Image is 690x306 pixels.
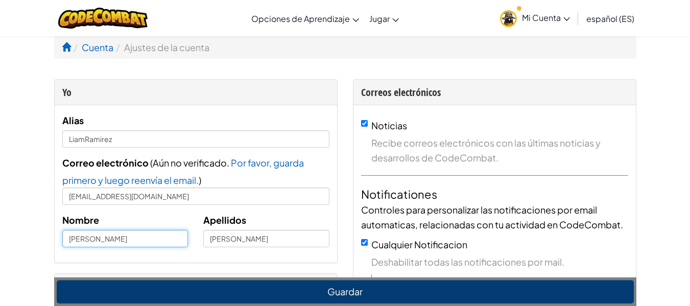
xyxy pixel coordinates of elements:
span: Mi Cuenta [522,12,570,23]
span: Correo electrónico [62,157,149,169]
a: español (ES) [581,5,639,32]
button: Guardar [57,280,634,303]
span: ) [199,174,201,186]
span: Recibe correos electrónicos con las últimas noticias y desarrollos de CodeCombat. [371,135,628,165]
span: Aún no verificado. [153,157,231,169]
span: Jugar [369,13,390,24]
a: Cuenta [82,41,113,53]
label: Nombre [62,213,99,227]
span: Opciones de Aprendizaje [251,13,350,24]
span: español (ES) [586,13,634,24]
a: Opciones de Aprendizaje [246,5,364,32]
label: Cualquier Notificacion [371,239,467,250]
img: CodeCombat logo [58,8,148,29]
span: Controles para personalizar las notificaciones por email automaticas, relacionadas con tu activid... [361,204,623,230]
a: Jugar [364,5,404,32]
img: avatar [500,10,517,27]
div: Correos electrónicos [361,85,628,100]
div: Yo [62,85,329,100]
label: Noticias [371,120,407,131]
span: ( [149,157,153,169]
span: Deshabilitar todas las notificaciones por mail. [371,254,628,269]
label: Alias [62,113,84,128]
label: Apellidos [203,213,246,227]
a: Mi Cuenta [495,2,575,34]
h4: Notificationes [361,186,628,202]
li: Ajustes de la cuenta [113,40,209,55]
